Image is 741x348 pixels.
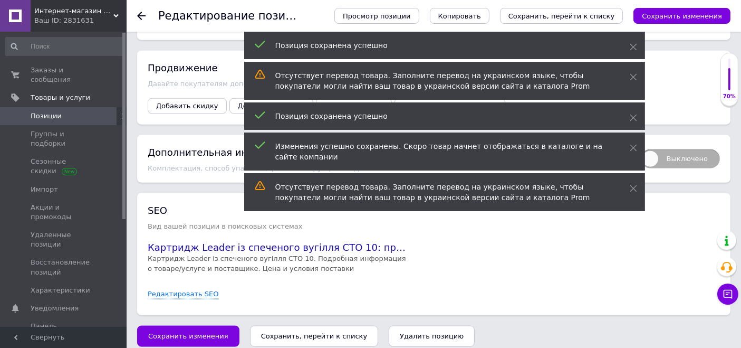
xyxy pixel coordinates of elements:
[11,21,402,32] p: Розмір: 10"х 2,5"
[31,111,62,121] span: Позиции
[148,146,630,159] div: Дополнительная информация
[137,12,146,20] div: Вернуться назад
[343,12,410,20] span: Просмотр позиции
[31,157,98,176] span: Сезонные скидки
[148,241,411,254] h2: Картридж Leader із спеченого вугілля CTO 10: продажа, цена в [GEOGRAPHIC_DATA] бытовые фильтры ко...
[11,39,402,50] p: Ступінь фільтрації: 10 мкм
[389,326,475,347] button: Удалить позицию
[275,182,603,203] div: Отсутствует перевод товара. Заполните перевод на украинском языке, чтобы покупатели могли найти в...
[31,230,98,249] span: Удаленные позиции
[717,284,738,305] button: Чат с покупателем
[148,332,228,340] span: Сохранить изменения
[31,185,58,194] span: Импорт
[148,61,720,74] div: Продвижение
[31,258,98,277] span: Восстановление позиций
[275,111,603,121] div: Позиция сохранена успешно
[31,65,98,84] span: Заказы и сообщения
[11,110,402,121] p: Робоча температура: 4 – 45 °C
[275,141,603,162] div: Изменения успешно сохранены. Скоро товар начнет отображаться в каталоге и на сайте компании
[31,93,90,102] span: Товары и услуги
[34,6,113,16] span: Интернет-магазин "AS HoReCa"
[633,8,730,24] button: Сохранить изменения
[508,12,615,20] i: Сохранить, перейти к списку
[11,75,402,86] p: Ресурс: до 7500 літрів ( 6 місяців)
[148,164,630,172] div: Комплектация, способ упаковки, файлы инструкции и т.д
[11,3,402,14] p: Призначення: для холодної води
[148,222,720,230] p: Вид вашей позиции в поисковых системах
[275,70,603,91] div: Отсутствует перевод товара. Заполните перевод на украинском языке, чтобы покупатели могли найти в...
[31,286,90,295] span: Характеристики
[229,98,313,114] button: Добавить подарок
[400,332,464,340] span: Удалить позицию
[31,322,98,341] span: Панель управления
[430,8,489,24] button: Копировать
[31,304,79,313] span: Уведомления
[500,8,623,24] button: Сохранить, перейти к списку
[250,326,379,347] button: Сохранить, перейти к списку
[156,102,218,110] span: Добавить скидку
[148,289,219,299] a: Редактировать SEO
[31,129,98,148] span: Группы и подборки
[261,332,368,340] i: Сохранить, перейти к списку
[137,326,239,347] button: Сохранить изменения
[11,92,402,104] p: Робочий тиск: 1,5 - 6 атм
[721,93,738,100] div: 70%
[148,204,720,217] h2: SEO
[275,40,603,51] div: Позиция сохранена успешно
[148,98,227,114] button: Добавить скидку
[334,8,419,24] button: Просмотр позиции
[720,53,738,106] div: 70% Качество заполнения
[34,16,127,25] div: Ваш ID: 2831631
[158,10,562,22] h1: Редактирование позиции: Картридж Leader 1 мкм поліпропіленовий
[438,12,481,20] span: Копировать
[148,80,720,88] div: Давайте покупателям дополнительную выгоду
[642,12,722,20] i: Сохранить изменения
[11,57,402,68] p: Продуктивність: 15 л/хв
[148,254,411,273] p: Картридж Leader із спеченого вугілля CTO 10. Подробная информация о товаре/услуге и поставщике. Ц...
[31,203,98,222] span: Акции и промокоды
[238,102,305,110] span: Добавить подарок
[641,149,720,168] span: Выключено
[5,37,124,56] input: Поиск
